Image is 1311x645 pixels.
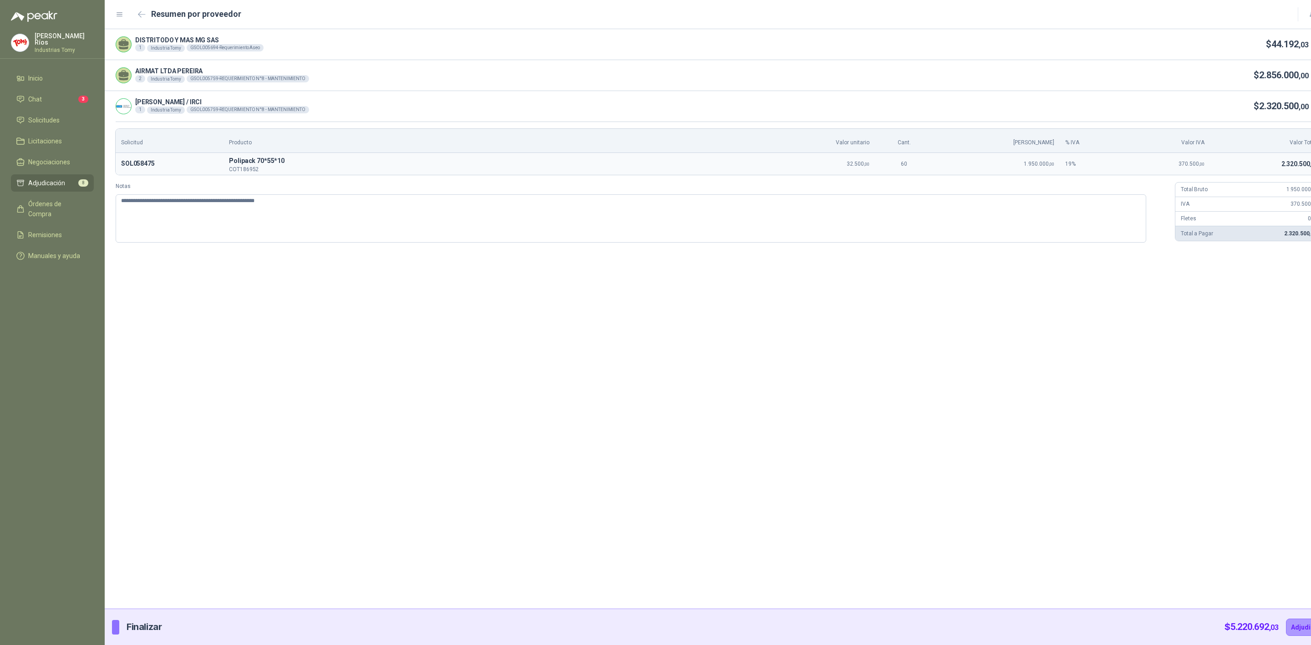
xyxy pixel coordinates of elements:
[135,68,309,74] p: AIRMAT LTDA PEREIRA
[28,73,43,83] span: Inicio
[28,178,65,188] span: Adjudicación
[11,247,94,264] a: Manuales y ayuda
[11,34,29,51] img: Company Logo
[847,161,869,167] span: 32.500
[1259,70,1309,81] span: 2.856.000
[1271,39,1309,50] span: 44.192
[1269,623,1279,632] span: ,03
[864,162,869,167] span: ,00
[116,182,1168,191] label: Notas
[11,174,94,192] a: Adjudicación8
[11,112,94,129] a: Solicitudes
[116,99,131,114] img: Company Logo
[1259,101,1309,112] span: 2.320.500
[1266,37,1309,51] p: $
[11,226,94,244] a: Remisiones
[229,156,761,167] span: Polipack 70*55*10
[934,129,1060,153] th: [PERSON_NAME]
[11,153,94,171] a: Negociaciones
[229,156,761,167] p: P
[1049,162,1054,167] span: ,00
[121,158,218,169] p: SOL058475
[11,70,94,87] a: Inicio
[11,91,94,108] a: Chat3
[147,45,185,52] div: Industria Tomy
[78,96,88,103] span: 3
[28,230,62,240] span: Remisiones
[767,129,875,153] th: Valor unitario
[135,75,145,82] div: 2
[135,44,145,51] div: 1
[127,620,162,634] p: Finalizar
[1254,68,1309,82] p: $
[1299,41,1309,49] span: ,03
[1225,620,1279,634] p: $
[28,251,80,261] span: Manuales y ayuda
[116,129,224,153] th: Solicitud
[28,115,60,125] span: Solicitudes
[224,129,767,153] th: Producto
[187,75,309,82] div: GSOL005759 - REQUERIMIENTO N°8 - MANTENIMIENTO
[135,106,145,113] div: 1
[1299,71,1309,80] span: ,00
[11,132,94,150] a: Licitaciones
[35,47,94,53] p: Industrias Tomy
[147,76,185,83] div: Industria Tomy
[11,195,94,223] a: Órdenes de Compra
[28,136,62,146] span: Licitaciones
[28,157,70,167] span: Negociaciones
[1181,229,1213,238] p: Total a Pagar
[35,33,94,46] p: [PERSON_NAME] Ríos
[28,94,42,104] span: Chat
[187,44,264,51] div: GSOL005694 - Requerimiento Aseo
[1230,621,1279,632] span: 5.220.692
[1120,129,1210,153] th: Valor IVA
[1179,161,1204,167] span: 370.500
[1024,161,1054,167] span: 1.950.000
[1181,185,1207,194] p: Total Bruto
[875,153,934,175] td: 60
[1181,214,1196,223] p: Fletes
[135,37,264,43] p: DISTRITODO Y MAS MG SAS
[151,8,241,20] h2: Resumen por proveedor
[1254,99,1309,113] p: $
[1060,129,1121,153] th: % IVA
[1299,102,1309,111] span: ,00
[187,106,309,113] div: GSOL005759 - REQUERIMIENTO N°8 - MANTENIMIENTO
[78,179,88,187] span: 8
[1181,200,1189,208] p: IVA
[1199,162,1204,167] span: ,00
[229,167,761,172] p: COT186952
[875,129,934,153] th: Cant.
[28,199,85,219] span: Órdenes de Compra
[147,107,185,114] div: Industria Tomy
[1060,153,1121,175] td: 19 %
[135,99,309,105] p: [PERSON_NAME] / IRCI
[11,11,57,22] img: Logo peakr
